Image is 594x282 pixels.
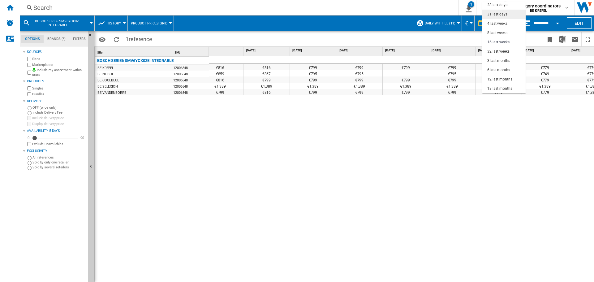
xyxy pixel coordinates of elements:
[487,49,510,54] div: 32 last weeks
[487,21,507,26] div: 4 last weeks
[487,12,507,17] div: 31 last days
[487,30,507,36] div: 8 last weeks
[487,67,510,73] div: 6 last months
[487,40,510,45] div: 16 last weeks
[487,77,512,82] div: 12 last months
[487,86,512,91] div: 18 last months
[487,58,510,63] div: 3 last months
[487,2,507,8] div: 28 last days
